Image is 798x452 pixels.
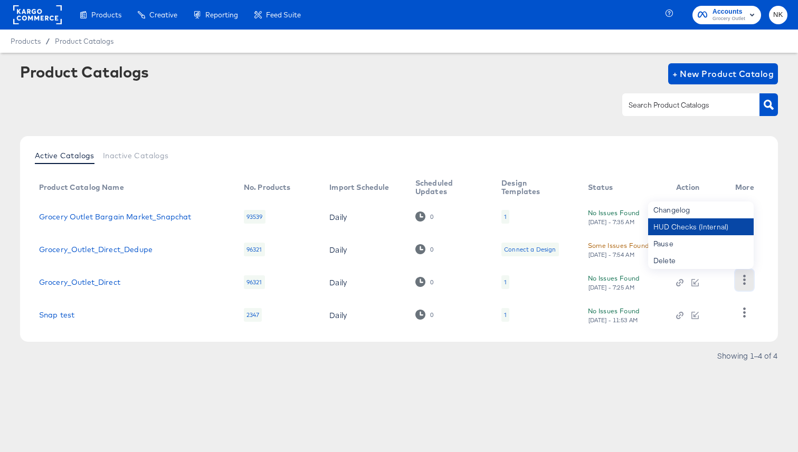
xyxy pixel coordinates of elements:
span: Active Catalogs [35,151,94,160]
span: Feed Suite [266,11,301,19]
span: Creative [149,11,177,19]
div: 0 [430,311,434,319]
div: Changelog [648,201,754,218]
th: Status [579,175,668,200]
div: Scheduled Updates [415,179,480,196]
div: Pause [648,235,754,252]
div: Showing 1–4 of 4 [717,352,778,359]
div: 0 [415,310,434,320]
div: 0 [415,211,434,222]
span: Inactive Catalogs [103,151,169,160]
div: Design Templates [501,179,566,196]
span: + New Product Catalog [672,66,774,81]
div: 1 [504,213,507,221]
div: Some Issues Found [588,240,649,251]
span: Accounts [712,6,745,17]
a: Grocery_Outlet_Direct_Dedupe [39,245,153,254]
div: 1 [501,210,509,224]
div: [DATE] - 7:54 AM [588,251,635,258]
div: 0 [430,213,434,220]
div: 0 [415,244,434,254]
span: Products [11,37,41,45]
span: / [41,37,55,45]
div: Delete [648,252,754,269]
div: HUD Checks (Internal) [648,218,754,235]
div: Import Schedule [329,183,389,191]
td: Daily [321,299,407,331]
span: Grocery Outlet [712,15,745,23]
div: 0 [415,277,434,287]
a: Product Catalogs [55,37,113,45]
div: 0 [430,278,434,286]
div: 1 [504,311,507,319]
th: More [727,175,767,200]
div: 96321 [244,243,265,256]
input: Search Product Catalogs [626,99,739,111]
div: 2347 [244,308,262,322]
span: NK [773,9,783,21]
button: + New Product Catalog [668,63,778,84]
td: Daily [321,200,407,233]
div: 1 [501,308,509,322]
a: Grocery_Outlet_Direct [39,278,120,286]
button: NK [769,6,787,24]
td: Daily [321,266,407,299]
div: 93539 [244,210,265,224]
div: No. Products [244,183,291,191]
span: Reporting [205,11,238,19]
td: Daily [321,233,407,266]
a: Grocery Outlet Bargain Market_Snapchat [39,213,192,221]
th: Action [668,175,727,200]
div: 1 [504,278,507,286]
button: Some Issues Found[DATE] - 7:54 AM [588,240,649,258]
div: 1 [501,275,509,289]
div: Connect a Design [504,245,556,254]
button: AccountsGrocery Outlet [692,6,761,24]
a: Snap test [39,311,74,319]
div: Product Catalogs [20,63,149,80]
span: Products [91,11,121,19]
div: 96321 [244,275,265,289]
div: Product Catalog Name [39,183,124,191]
div: Connect a Design [501,243,558,256]
div: 0 [430,246,434,253]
